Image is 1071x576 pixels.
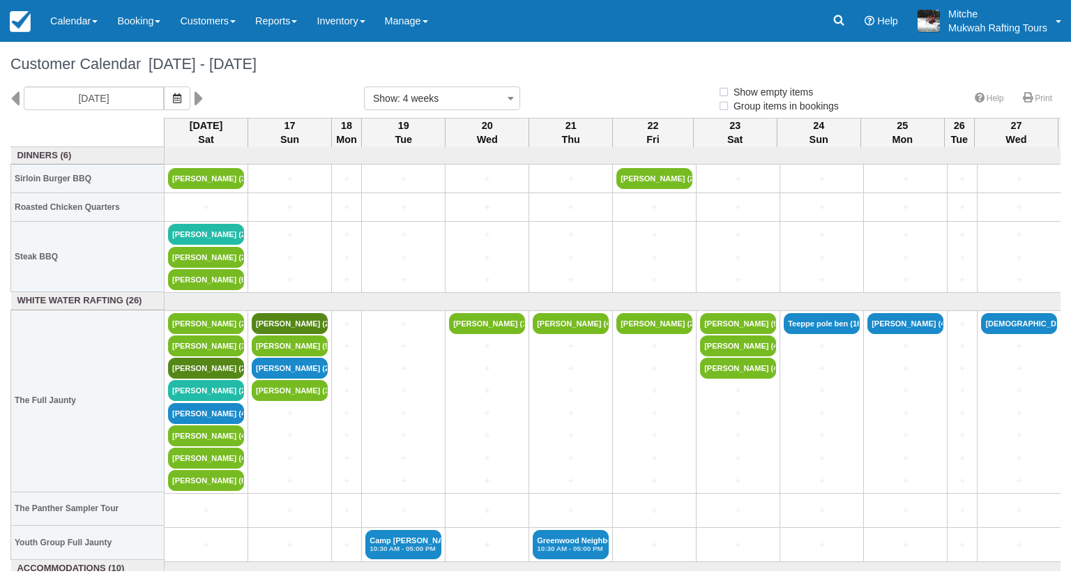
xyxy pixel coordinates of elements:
a: + [335,273,358,287]
a: + [867,538,943,552]
a: + [533,451,609,466]
th: 17 Sun [248,118,332,147]
a: + [951,384,973,398]
a: + [784,273,860,287]
th: Roasted Chicken Quarters [11,193,165,222]
a: + [616,451,692,466]
a: + [168,538,244,552]
a: + [335,384,358,398]
a: + [784,406,860,420]
a: + [951,473,973,488]
a: + [700,273,776,287]
a: + [252,172,328,186]
a: + [449,473,525,488]
a: + [365,250,441,265]
a: [PERSON_NAME] (3) [252,380,328,401]
a: + [700,451,776,466]
a: + [533,172,609,186]
a: + [700,250,776,265]
a: + [951,339,973,354]
a: + [449,200,525,215]
a: [PERSON_NAME] (4) [867,313,943,334]
a: + [533,227,609,242]
a: [PERSON_NAME] (9) [700,313,776,334]
a: + [700,503,776,518]
a: + [335,451,358,466]
a: + [867,473,943,488]
th: 19 Tue [362,118,446,147]
a: + [533,361,609,376]
a: + [335,317,358,331]
a: + [700,406,776,420]
a: + [867,451,943,466]
p: Mitche [948,7,1047,21]
a: + [616,200,692,215]
a: + [700,473,776,488]
span: Help [877,15,898,26]
a: + [981,227,1057,242]
a: + [365,339,441,354]
a: [PERSON_NAME] (5) [252,335,328,356]
a: + [981,384,1057,398]
a: + [335,339,358,354]
a: Help [966,89,1012,109]
a: + [252,473,328,488]
a: + [951,451,973,466]
a: [PERSON_NAME] (6) [168,269,244,290]
a: [PERSON_NAME] (4) [168,403,244,424]
th: The Full Jaunty [11,310,165,492]
a: + [616,361,692,376]
a: [PERSON_NAME] (4) [168,448,244,469]
a: + [335,200,358,215]
a: + [951,406,973,420]
a: + [449,339,525,354]
a: White Water Rafting (26) [15,294,161,308]
a: + [867,361,943,376]
a: [PERSON_NAME] (4) [700,358,776,379]
span: [DATE] - [DATE] [141,55,257,73]
a: + [168,200,244,215]
img: checkfront-main-nav-mini-logo.png [10,11,31,32]
a: + [365,473,441,488]
a: [PERSON_NAME] (2) [252,313,328,334]
th: 22 Fri [613,118,694,147]
a: + [449,361,525,376]
a: + [533,273,609,287]
a: + [700,538,776,552]
a: + [951,428,973,443]
a: + [533,250,609,265]
a: + [365,451,441,466]
th: 20 Wed [446,118,529,147]
a: + [784,473,860,488]
a: [PERSON_NAME] (4) [168,425,244,446]
a: + [784,428,860,443]
label: Group items in bookings [717,96,848,116]
a: + [533,200,609,215]
a: + [449,428,525,443]
a: + [449,503,525,518]
a: + [449,250,525,265]
a: + [784,451,860,466]
a: Teeppe pole ben (16) [784,313,860,334]
a: + [449,384,525,398]
a: + [700,384,776,398]
th: 24 Sun [777,118,860,147]
th: 21 Thu [529,118,613,147]
a: [PERSON_NAME] (2) [168,380,244,401]
a: + [784,384,860,398]
a: + [365,172,441,186]
img: A1 [918,10,940,32]
a: + [335,172,358,186]
a: + [335,250,358,265]
a: [PERSON_NAME] (2) [168,224,244,245]
a: + [365,384,441,398]
label: Show empty items [717,82,822,103]
a: + [784,250,860,265]
a: + [700,172,776,186]
a: + [449,406,525,420]
a: Camp [PERSON_NAME] (28)10:30 AM - 05:00 PM [365,530,441,559]
a: + [449,538,525,552]
a: + [867,227,943,242]
a: [PERSON_NAME] (3) [168,335,244,356]
a: + [981,273,1057,287]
